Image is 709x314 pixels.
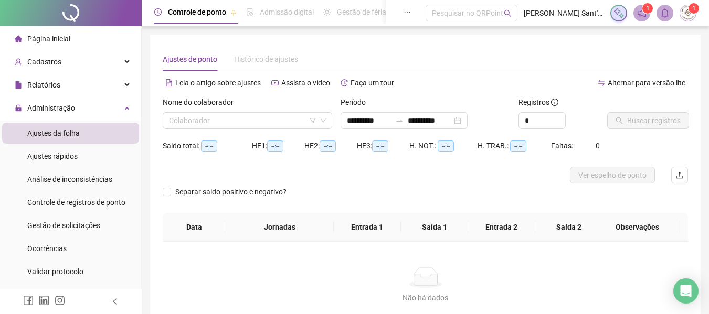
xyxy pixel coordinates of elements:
[310,117,316,124] span: filter
[246,8,253,16] span: file-done
[660,8,670,18] span: bell
[395,116,404,125] span: to
[27,198,125,207] span: Controle de registros de ponto
[692,5,696,12] span: 1
[675,171,684,179] span: upload
[23,295,34,306] span: facebook
[27,104,75,112] span: Administração
[357,140,409,152] div: HE 3:
[341,79,348,86] span: history
[27,152,78,160] span: Ajustes rápidos
[27,175,112,183] span: Análise de inconsistências
[642,3,653,14] sup: 1
[163,55,217,63] span: Ajustes de ponto
[510,140,526,152] span: --:--
[603,221,672,233] span: Observações
[596,142,600,150] span: 0
[613,7,625,19] img: sparkle-icon.fc2bf0ac1784a2077858766a79e2daf3.svg
[271,79,279,86] span: youtube
[304,140,357,152] div: HE 2:
[201,140,217,152] span: --:--
[230,9,237,16] span: pushpin
[175,292,675,304] div: Não há dados
[551,99,558,106] span: info-circle
[323,8,331,16] span: sun
[518,96,558,108] span: Registros
[337,8,390,16] span: Gestão de férias
[165,79,173,86] span: file-text
[409,140,478,152] div: H. NOT.:
[27,58,61,66] span: Cadastros
[15,35,22,42] span: home
[39,295,49,306] span: linkedin
[27,221,100,230] span: Gestão de solicitações
[154,8,162,16] span: clock-circle
[234,55,298,63] span: Histórico de ajustes
[281,79,330,87] span: Assista o vídeo
[478,140,551,152] div: H. TRAB.:
[504,9,512,17] span: search
[27,129,80,137] span: Ajustes da folha
[175,79,261,87] span: Leia o artigo sobre ajustes
[111,298,119,305] span: left
[595,213,680,242] th: Observações
[395,116,404,125] span: swap-right
[535,213,602,242] th: Saída 2
[570,167,655,183] button: Ver espelho de ponto
[27,267,83,276] span: Validar protocolo
[673,278,699,304] div: Open Intercom Messenger
[260,8,314,16] span: Admissão digital
[163,140,252,152] div: Saldo total:
[163,213,225,242] th: Data
[15,104,22,112] span: lock
[27,244,67,253] span: Ocorrências
[171,186,291,198] span: Separar saldo positivo e negativo?
[163,96,240,108] label: Nome do colaborador
[468,213,535,242] th: Entrada 2
[320,117,326,124] span: down
[637,8,647,18] span: notification
[252,140,304,152] div: HE 1:
[551,142,575,150] span: Faltas:
[27,81,60,89] span: Relatórios
[372,140,388,152] span: --:--
[598,79,605,86] span: swap
[680,5,696,21] img: 40900
[608,79,685,87] span: Alternar para versão lite
[225,213,333,242] th: Jornadas
[15,58,22,66] span: user-add
[341,96,373,108] label: Período
[689,3,699,14] sup: Atualize o seu contato no menu Meus Dados
[55,295,65,306] span: instagram
[524,7,604,19] span: [PERSON_NAME] Sant'[PERSON_NAME] Patisserie
[438,140,454,152] span: --:--
[607,112,689,129] button: Buscar registros
[646,5,650,12] span: 1
[320,140,336,152] span: --:--
[267,140,283,152] span: --:--
[334,213,401,242] th: Entrada 1
[15,81,22,89] span: file
[351,79,394,87] span: Faça um tour
[404,8,411,16] span: ellipsis
[168,8,226,16] span: Controle de ponto
[27,35,70,43] span: Página inicial
[401,213,468,242] th: Saída 1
